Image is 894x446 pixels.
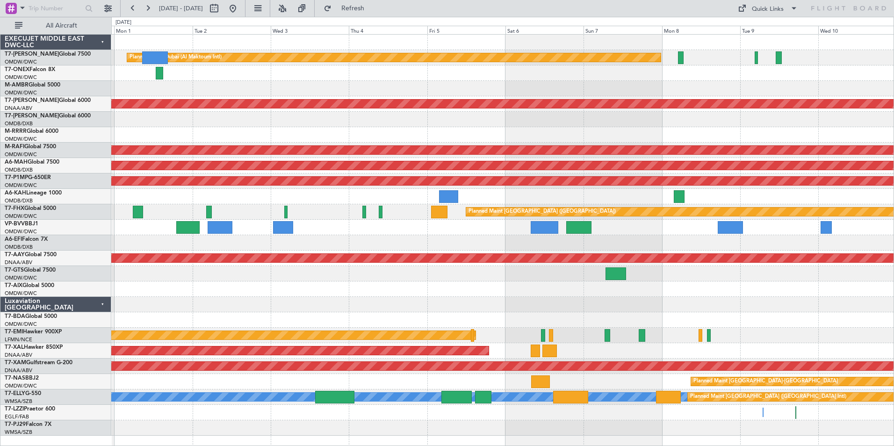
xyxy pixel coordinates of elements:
[5,252,57,258] a: T7-AAYGlobal 7500
[5,345,24,350] span: T7-XAL
[5,221,25,227] span: VP-BVV
[5,429,32,436] a: WMSA/SZB
[5,329,62,335] a: T7-EMIHawker 900XP
[5,360,26,366] span: T7-XAM
[5,345,63,350] a: T7-XALHawker 850XP
[5,406,24,412] span: T7-LZZI
[5,237,48,242] a: A6-EFIFalcon 7X
[5,375,25,381] span: T7-NAS
[130,50,222,65] div: Planned Maint Dubai (Al Maktoum Intl)
[5,314,57,319] a: T7-BDAGlobal 5000
[5,267,24,273] span: T7-GTS
[690,390,846,404] div: Planned Maint [GEOGRAPHIC_DATA] ([GEOGRAPHIC_DATA] Intl)
[5,159,28,165] span: A6-MAH
[10,18,101,33] button: All Aircraft
[5,58,37,65] a: OMDW/DWC
[193,26,271,34] div: Tue 2
[5,382,37,389] a: OMDW/DWC
[5,221,38,227] a: VP-BVVBBJ1
[662,26,740,34] div: Mon 8
[5,213,37,220] a: OMDW/DWC
[5,113,59,119] span: T7-[PERSON_NAME]
[5,89,37,96] a: OMDW/DWC
[5,175,28,180] span: T7-P1MP
[5,113,91,119] a: T7-[PERSON_NAME]Global 6000
[5,413,29,420] a: EGLF/FAB
[114,26,192,34] div: Mon 1
[319,1,375,16] button: Refresh
[5,406,55,412] a: T7-LZZIPraetor 600
[5,375,39,381] a: T7-NASBBJ2
[5,352,32,359] a: DNAA/ABV
[5,98,91,103] a: T7-[PERSON_NAME]Global 6000
[5,144,24,150] span: M-RAFI
[733,1,802,16] button: Quick Links
[5,182,37,189] a: OMDW/DWC
[5,51,59,57] span: T7-[PERSON_NAME]
[5,267,56,273] a: T7-GTSGlobal 7500
[5,82,60,88] a: M-AMBRGlobal 5000
[5,151,37,158] a: OMDW/DWC
[5,360,72,366] a: T7-XAMGulfstream G-200
[5,67,29,72] span: T7-ONEX
[5,129,27,134] span: M-RRRR
[29,1,82,15] input: Trip Number
[5,206,24,211] span: T7-FHX
[5,259,32,266] a: DNAA/ABV
[5,283,54,288] a: T7-AIXGlobal 5000
[5,166,33,173] a: OMDB/DXB
[5,105,32,112] a: DNAA/ABV
[5,175,51,180] a: T7-P1MPG-650ER
[5,422,51,427] a: T7-PJ29Falcon 7X
[5,74,37,81] a: OMDW/DWC
[5,206,56,211] a: T7-FHXGlobal 5000
[5,274,37,281] a: OMDW/DWC
[5,51,91,57] a: T7-[PERSON_NAME]Global 7500
[752,5,784,14] div: Quick Links
[5,244,33,251] a: OMDB/DXB
[5,252,25,258] span: T7-AAY
[693,374,838,388] div: Planned Maint [GEOGRAPHIC_DATA]-[GEOGRAPHIC_DATA]
[5,314,25,319] span: T7-BDA
[5,336,32,343] a: LFMN/NCE
[5,398,32,405] a: WMSA/SZB
[24,22,99,29] span: All Aircraft
[271,26,349,34] div: Wed 3
[5,367,32,374] a: DNAA/ABV
[5,391,25,396] span: T7-ELLY
[5,391,41,396] a: T7-ELLYG-550
[427,26,505,34] div: Fri 5
[349,26,427,34] div: Thu 4
[584,26,662,34] div: Sun 7
[159,4,203,13] span: [DATE] - [DATE]
[5,98,59,103] span: T7-[PERSON_NAME]
[5,422,26,427] span: T7-PJ29
[5,237,22,242] span: A6-EFI
[5,190,26,196] span: A6-KAH
[5,321,37,328] a: OMDW/DWC
[740,26,818,34] div: Tue 9
[5,329,23,335] span: T7-EMI
[5,129,58,134] a: M-RRRRGlobal 6000
[5,82,29,88] span: M-AMBR
[5,228,37,235] a: OMDW/DWC
[5,159,59,165] a: A6-MAHGlobal 7500
[469,205,616,219] div: Planned Maint [GEOGRAPHIC_DATA] ([GEOGRAPHIC_DATA])
[5,67,55,72] a: T7-ONEXFalcon 8X
[333,5,373,12] span: Refresh
[5,197,33,204] a: OMDB/DXB
[5,136,37,143] a: OMDW/DWC
[5,190,62,196] a: A6-KAHLineage 1000
[5,120,33,127] a: OMDB/DXB
[5,283,22,288] span: T7-AIX
[115,19,131,27] div: [DATE]
[5,144,56,150] a: M-RAFIGlobal 7500
[505,26,584,34] div: Sat 6
[5,290,37,297] a: OMDW/DWC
